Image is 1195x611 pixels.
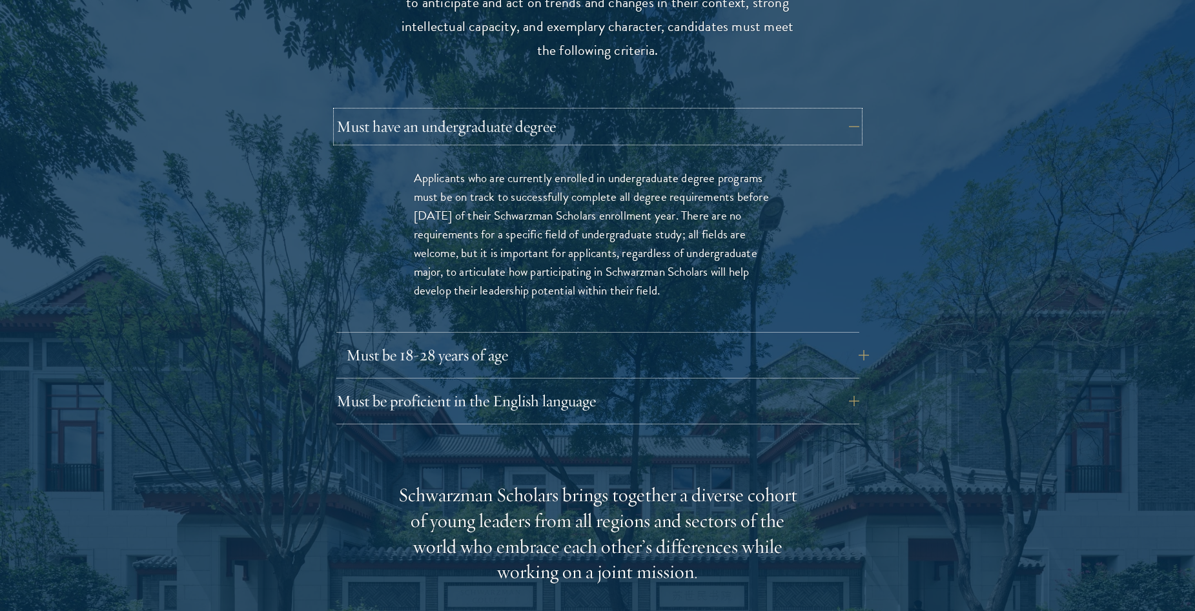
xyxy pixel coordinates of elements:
[346,340,869,371] button: Must be 18-28 years of age
[398,482,798,586] div: Schwarzman Scholars brings together a diverse cohort of young leaders from all regions and sector...
[336,386,859,417] button: Must be proficient in the English language
[336,111,859,142] button: Must have an undergraduate degree
[414,169,782,300] p: Applicants who are currently enrolled in undergraduate degree programs must be on track to succes...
